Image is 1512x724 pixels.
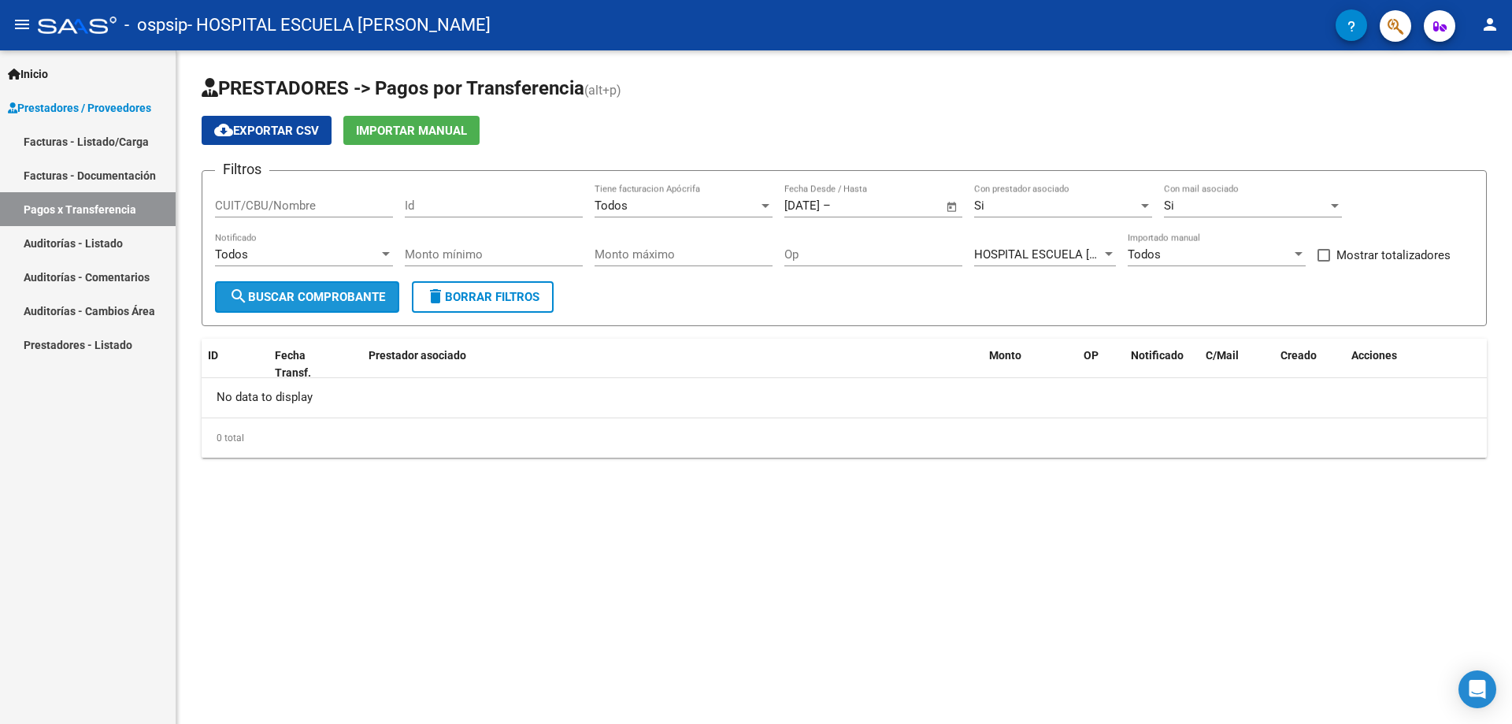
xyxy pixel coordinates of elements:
span: (alt+p) [584,83,621,98]
span: Prestador asociado [369,349,466,362]
span: Todos [215,247,248,262]
mat-icon: cloud_download [214,121,233,139]
span: Inicio [8,65,48,83]
span: – [823,199,831,213]
button: Importar Manual [343,116,480,145]
h3: Filtros [215,158,269,180]
span: Buscar Comprobante [229,290,385,304]
datatable-header-cell: ID [202,339,269,391]
span: Si [974,199,984,213]
mat-icon: search [229,287,248,306]
datatable-header-cell: Fecha Transf. [269,339,339,391]
span: Monto [989,349,1021,362]
datatable-header-cell: C/Mail [1199,339,1274,391]
span: C/Mail [1206,349,1239,362]
datatable-header-cell: Monto [983,339,1077,391]
datatable-header-cell: Creado [1274,339,1345,391]
span: OP [1084,349,1099,362]
div: Open Intercom Messenger [1458,670,1496,708]
datatable-header-cell: Acciones [1345,339,1487,391]
button: Buscar Comprobante [215,281,399,313]
span: Notificado [1131,349,1184,362]
span: HOSPITAL ESCUELA [PERSON_NAME] [974,247,1177,262]
span: Creado [1280,349,1317,362]
span: Importar Manual [356,124,467,138]
div: No data to display [202,378,1487,418]
span: ID [208,349,218,362]
mat-icon: menu [13,15,31,34]
datatable-header-cell: OP [1077,339,1125,391]
button: Exportar CSV [202,116,332,145]
button: Open calendar [943,198,962,216]
span: Todos [1128,247,1161,262]
span: PRESTADORES -> Pagos por Transferencia [202,77,584,99]
span: Prestadores / Proveedores [8,99,151,117]
div: 0 total [202,418,1487,458]
input: Fecha fin [834,199,910,213]
span: Acciones [1351,349,1397,362]
mat-icon: person [1480,15,1499,34]
span: Fecha Transf. [275,349,311,380]
span: - ospsip [124,8,187,43]
datatable-header-cell: Prestador asociado [362,339,983,391]
span: Exportar CSV [214,124,319,138]
mat-icon: delete [426,287,445,306]
datatable-header-cell: Notificado [1125,339,1199,391]
span: Borrar Filtros [426,290,539,304]
input: Fecha inicio [784,199,820,213]
span: Si [1164,199,1174,213]
button: Borrar Filtros [412,281,554,313]
span: - HOSPITAL ESCUELA [PERSON_NAME] [187,8,491,43]
span: Todos [595,199,628,213]
span: Mostrar totalizadores [1336,246,1451,265]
